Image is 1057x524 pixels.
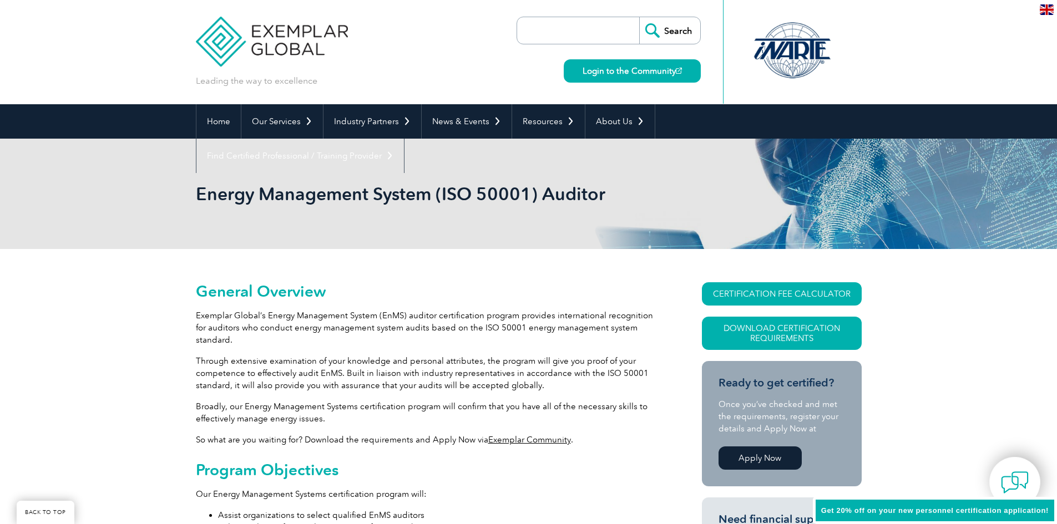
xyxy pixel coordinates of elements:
p: Broadly, our Energy Management Systems certification program will confirm that you have all of th... [196,400,662,425]
img: en [1040,4,1054,15]
a: Industry Partners [323,104,421,139]
a: Login to the Community [564,59,701,83]
h2: General Overview [196,282,662,300]
p: Through extensive examination of your knowledge and personal attributes, the program will give yo... [196,355,662,391]
a: Exemplar Community [488,435,571,445]
a: About Us [585,104,655,139]
p: Once you’ve checked and met the requirements, register your details and Apply Now at [719,398,845,435]
h2: Program Objectives [196,461,662,479]
a: Find Certified Professional / Training Provider [196,139,404,173]
img: open_square.png [676,68,682,74]
a: BACK TO TOP [17,501,74,524]
a: Download Certification Requirements [702,317,862,350]
span: Get 20% off on your new personnel certification application! [821,506,1049,515]
img: contact-chat.png [1001,469,1029,496]
a: CERTIFICATION FEE CALCULATOR [702,282,862,306]
h3: Ready to get certified? [719,376,845,390]
a: Resources [512,104,585,139]
a: Apply Now [719,446,802,470]
p: Leading the way to excellence [196,75,317,87]
p: Exemplar Global’s Energy Management System (EnMS) auditor certification program provides internat... [196,309,662,346]
h1: Energy Management System (ISO 50001) Auditor [196,183,622,205]
p: Our Energy Management Systems certification program will: [196,488,662,500]
a: Our Services [241,104,323,139]
a: Home [196,104,241,139]
a: News & Events [422,104,512,139]
p: So what are you waiting for? Download the requirements and Apply Now via . [196,434,662,446]
input: Search [639,17,700,44]
li: Assist organizations to select qualified EnMS auditors [218,509,662,521]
